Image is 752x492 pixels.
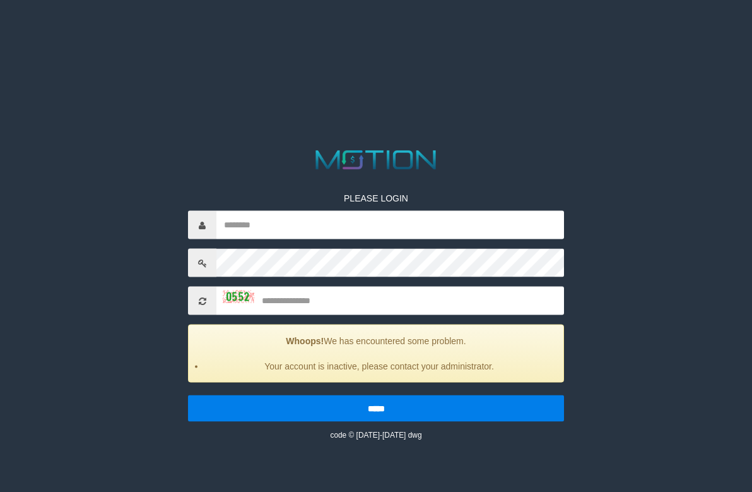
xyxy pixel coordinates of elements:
[286,336,324,346] strong: Whoops!
[188,325,564,383] div: We has encountered some problem.
[330,431,421,440] small: code © [DATE]-[DATE] dwg
[204,360,554,373] li: Your account is inactive, please contact your administrator.
[223,291,254,303] img: captcha
[188,192,564,205] p: PLEASE LOGIN
[310,147,442,173] img: MOTION_logo.png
